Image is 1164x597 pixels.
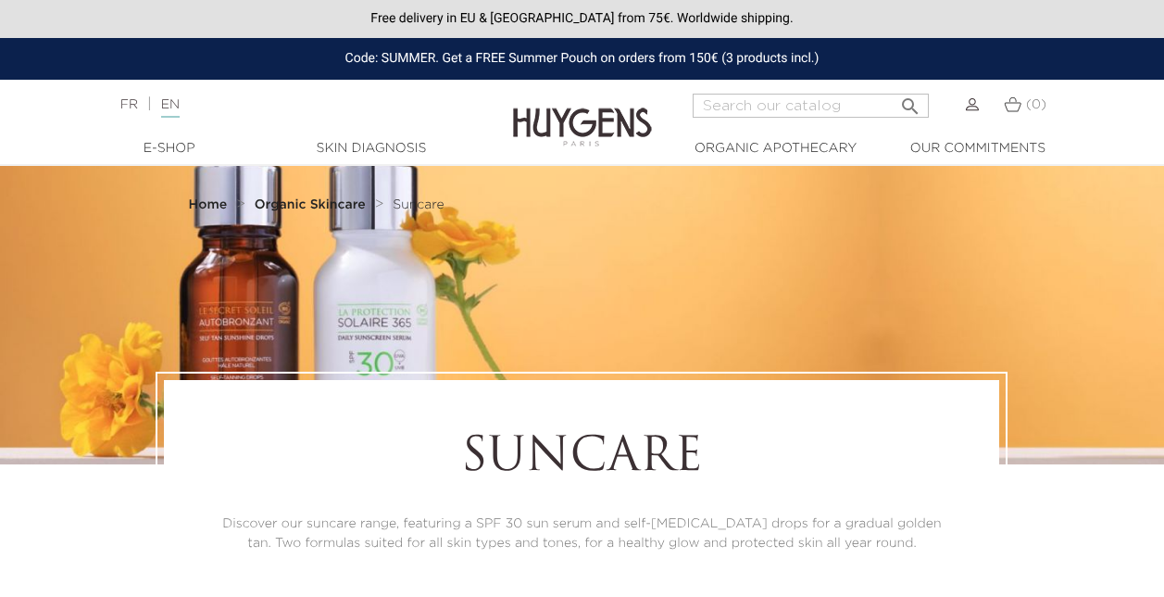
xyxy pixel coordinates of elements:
[255,198,366,211] strong: Organic Skincare
[899,90,921,112] i: 
[885,139,1070,159] a: Our commitments
[77,139,262,159] a: E-Shop
[693,94,929,118] input: Search
[189,197,232,212] a: Home
[683,139,869,159] a: Organic Apothecary
[513,78,652,149] img: Huygens
[215,431,948,487] h1: Suncare
[393,197,444,212] a: Suncare
[215,514,948,553] p: Discover our suncare range, featuring a SPF 30 sun serum and self-[MEDICAL_DATA] drops for a grad...
[120,98,138,111] a: FR
[255,197,370,212] a: Organic Skincare
[111,94,471,116] div: |
[189,198,228,211] strong: Home
[161,98,180,118] a: EN
[393,198,444,211] span: Suncare
[1026,98,1046,111] span: (0)
[894,88,927,113] button: 
[279,139,464,159] a: Skin Diagnosis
